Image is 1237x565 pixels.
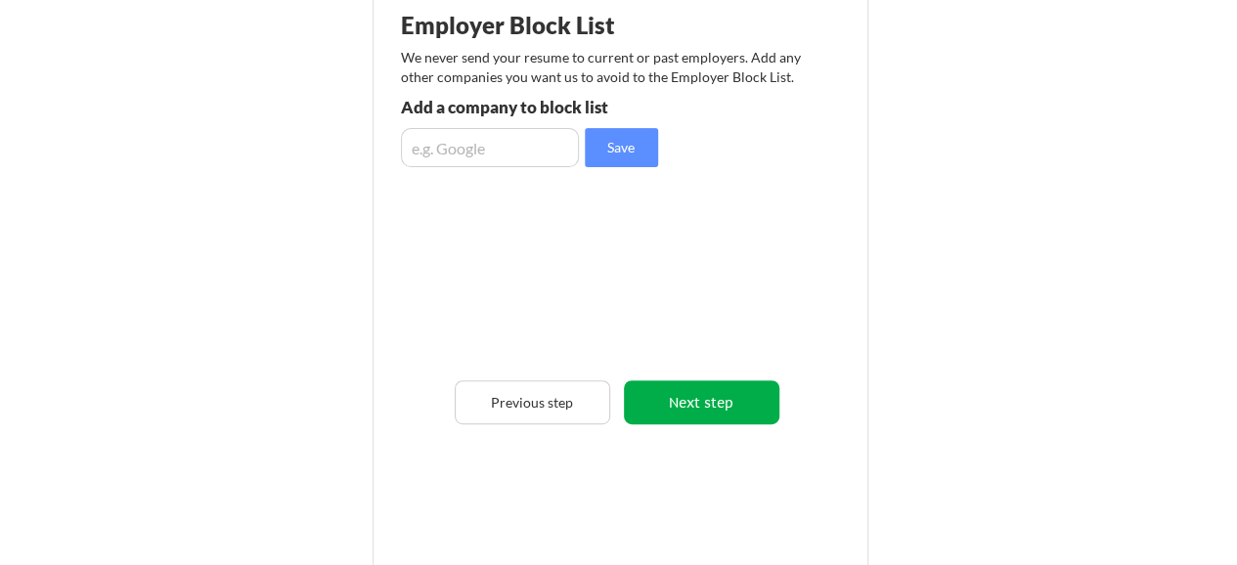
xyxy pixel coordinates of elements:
button: Next step [624,380,779,424]
button: Save [585,128,658,167]
div: Add a company to block list [401,99,688,115]
div: We never send your resume to current or past employers. Add any other companies you want us to av... [401,48,814,86]
button: Previous step [455,380,610,424]
div: Employer Block List [401,14,709,37]
input: e.g. Google [401,128,579,167]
